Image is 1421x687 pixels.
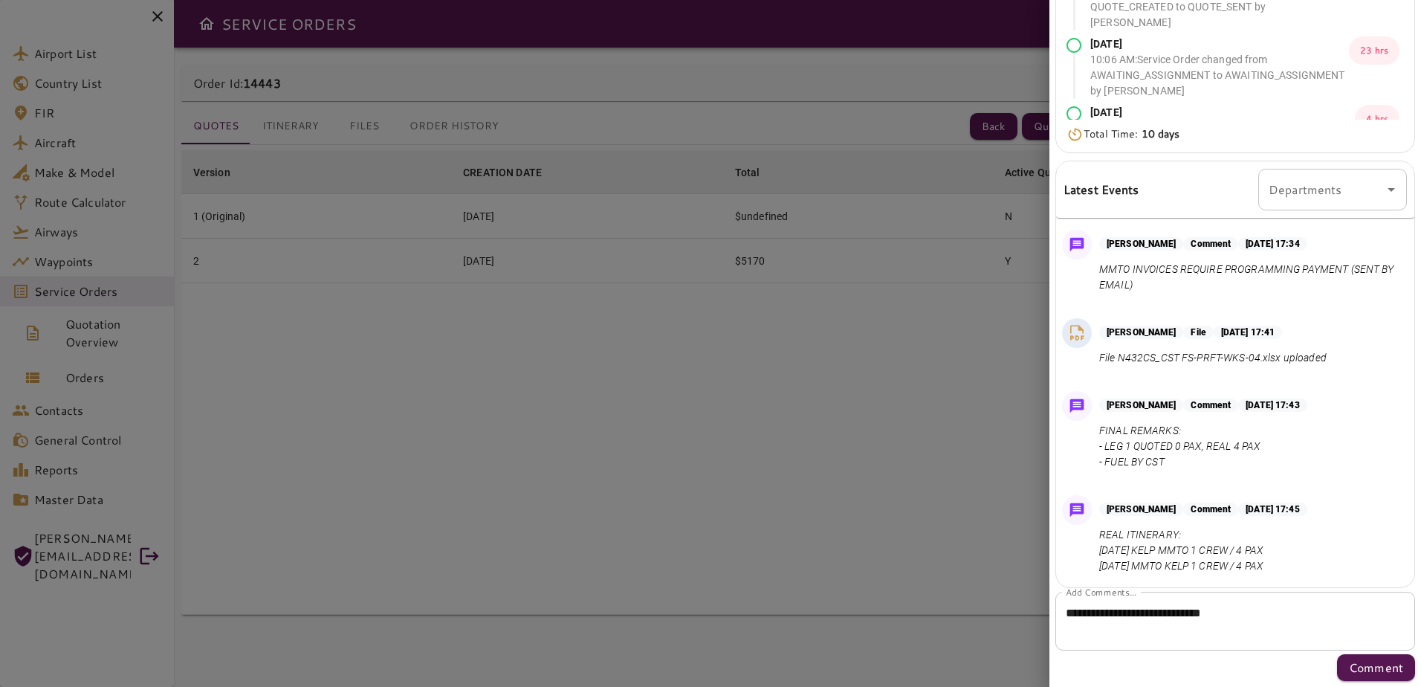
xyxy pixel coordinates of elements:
[1066,585,1136,598] label: Add Comments...
[1238,237,1307,251] p: [DATE] 17:34
[1066,234,1087,255] img: Message Icon
[1238,503,1307,516] p: [DATE] 17:45
[1238,399,1307,412] p: [DATE] 17:43
[1066,500,1087,520] img: Message Icon
[1066,396,1087,416] img: Message Icon
[1090,36,1349,52] p: [DATE]
[1349,659,1403,677] p: Comment
[1099,350,1327,366] p: File N432CS_CST FS-PRFT-WKS-04.xlsx uploaded
[1064,180,1139,199] h6: Latest Events
[1355,105,1399,133] p: 4 hrs
[1084,126,1180,142] p: Total Time:
[1090,52,1349,99] p: 10:06 AM : Service Order changed from AWAITING_ASSIGNMENT to AWAITING_ASSIGNMENT by [PERSON_NAME]
[1183,326,1213,339] p: File
[1337,654,1415,681] button: Comment
[1099,399,1183,412] p: [PERSON_NAME]
[1099,527,1307,574] p: REAL ITINERARY: [DATE] KELP MMTO 1 CREW / 4 PAX [DATE] MMTO KELP 1 CREW / 4 PAX
[1183,237,1238,251] p: Comment
[1066,127,1084,142] img: Timer Icon
[1099,237,1183,251] p: [PERSON_NAME]
[1090,105,1355,120] p: [DATE]
[1099,503,1183,516] p: [PERSON_NAME]
[1214,326,1282,339] p: [DATE] 17:41
[1099,423,1307,470] p: FINAL REMARKS: - LEG 1 QUOTED 0 PAX, REAL 4 PAX - FUEL BY CST
[1381,179,1402,200] button: Open
[1066,322,1088,344] img: PDF File
[1349,36,1399,65] p: 23 hrs
[1183,503,1238,516] p: Comment
[1142,126,1180,141] b: 10 days
[1099,262,1401,293] p: MMTO INVOICES REQUIRE PROGRAMMING PAYMENT (SENT BY EMAIL)
[1099,326,1183,339] p: [PERSON_NAME]
[1183,399,1238,412] p: Comment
